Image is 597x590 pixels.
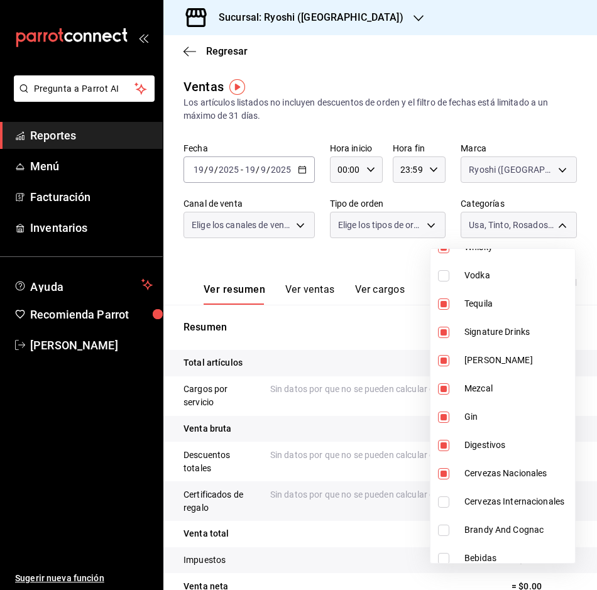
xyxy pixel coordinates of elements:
span: Vodka [464,269,570,282]
span: Signature Drinks [464,325,570,339]
span: Cervezas Nacionales [464,467,570,480]
span: Digestivos [464,439,570,452]
span: Tequila [464,297,570,310]
span: Brandy And Cognac [464,523,570,537]
span: Bebidas [464,552,570,565]
span: Cervezas Internacionales [464,495,570,508]
img: Tooltip marker [229,79,245,95]
span: Mezcal [464,382,570,395]
span: [PERSON_NAME] [464,354,570,367]
span: Gin [464,410,570,423]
